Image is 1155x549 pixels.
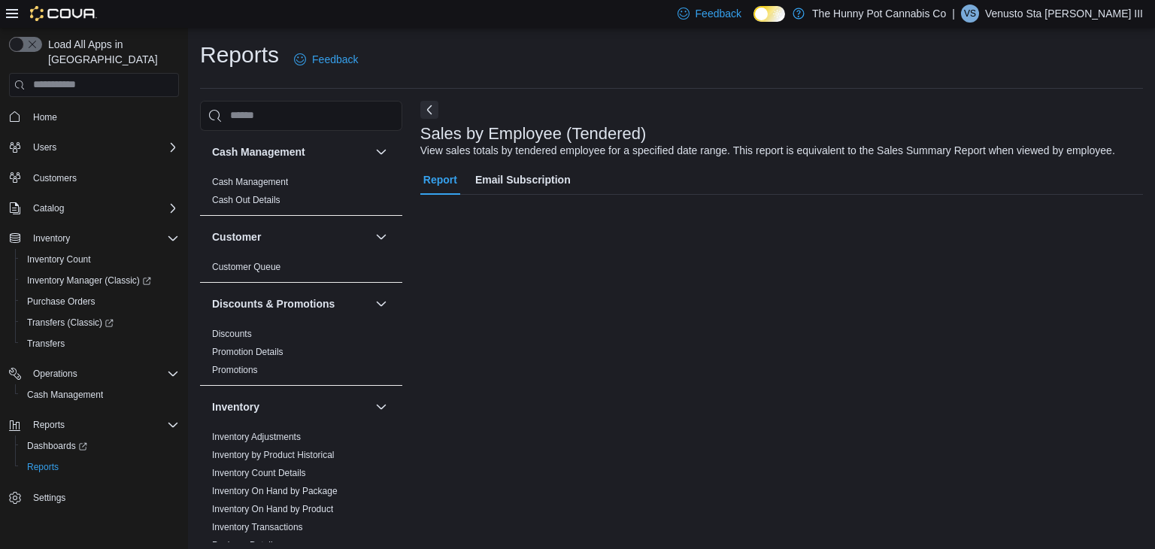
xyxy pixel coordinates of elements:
a: Cash Management [212,177,288,187]
button: Home [3,106,185,128]
span: Users [33,141,56,153]
a: Inventory On Hand by Product [212,504,333,514]
span: Dashboards [27,440,87,452]
span: Transfers [27,338,65,350]
input: Dark Mode [753,6,785,22]
span: Dark Mode [753,22,754,23]
span: Cash Management [27,389,103,401]
button: Inventory [372,398,390,416]
a: Inventory Manager (Classic) [15,270,185,291]
span: Inventory Count Details [212,467,306,479]
button: Next [420,101,438,119]
a: Inventory On Hand by Package [212,486,338,496]
button: Users [27,138,62,156]
button: Cash Management [15,384,185,405]
div: Venusto Sta Maria III [961,5,979,23]
button: Reports [3,414,185,435]
span: Settings [33,492,65,504]
span: Inventory Manager (Classic) [21,271,179,290]
p: | [952,5,955,23]
a: Inventory Manager (Classic) [21,271,157,290]
button: Customer [212,229,369,244]
div: Discounts & Promotions [200,325,402,385]
a: Reports [21,458,65,476]
span: Purchase Orders [21,293,179,311]
a: Transfers [21,335,71,353]
button: Customers [3,167,185,189]
div: Customer [200,258,402,282]
a: Dashboards [15,435,185,456]
span: Settings [27,488,179,507]
a: Inventory by Product Historical [212,450,335,460]
span: Reports [21,458,179,476]
span: Inventory On Hand by Product [212,503,333,515]
span: Operations [27,365,179,383]
button: Catalog [3,198,185,219]
div: Cash Management [200,173,402,215]
a: Purchase Orders [21,293,102,311]
button: Inventory Count [15,249,185,270]
button: Reports [27,416,71,434]
button: Transfers [15,333,185,354]
button: Customer [372,228,390,246]
span: Catalog [33,202,64,214]
h3: Inventory [212,399,259,414]
button: Users [3,137,185,158]
h3: Customer [212,229,261,244]
span: Inventory by Product Historical [212,449,335,461]
a: Inventory Transactions [212,522,303,532]
button: Cash Management [372,143,390,161]
button: Operations [3,363,185,384]
a: Feedback [288,44,364,74]
h3: Discounts & Promotions [212,296,335,311]
span: Reports [27,461,59,473]
span: Operations [33,368,77,380]
button: Cash Management [212,144,369,159]
h1: Reports [200,40,279,70]
img: Cova [30,6,97,21]
span: Cash Management [21,386,179,404]
span: Home [33,111,57,123]
button: Catalog [27,199,70,217]
button: Reports [15,456,185,478]
a: Inventory Count [21,250,97,268]
span: Inventory [27,229,179,247]
a: Promotions [212,365,258,375]
button: Purchase Orders [15,291,185,312]
a: Customers [27,169,83,187]
span: Inventory [33,232,70,244]
span: Inventory Adjustments [212,431,301,443]
span: Promotions [212,364,258,376]
span: Feedback [696,6,741,21]
button: Operations [27,365,83,383]
button: Discounts & Promotions [372,295,390,313]
span: VS [964,5,976,23]
a: Transfers (Classic) [21,314,120,332]
nav: Complex example [9,100,179,548]
a: Inventory Adjustments [212,432,301,442]
button: Settings [3,487,185,508]
span: Reports [27,416,179,434]
a: Dashboards [21,437,93,455]
span: Customer Queue [212,261,280,273]
a: Cash Management [21,386,109,404]
span: Transfers (Classic) [21,314,179,332]
span: Cash Management [212,176,288,188]
span: Report [423,165,457,195]
span: Customers [27,168,179,187]
span: Discounts [212,328,252,340]
a: Transfers (Classic) [15,312,185,333]
button: Discounts & Promotions [212,296,369,311]
a: Promotion Details [212,347,283,357]
button: Inventory [3,228,185,249]
a: Cash Out Details [212,195,280,205]
div: View sales totals by tendered employee for a specified date range. This report is equivalent to t... [420,143,1115,159]
span: Inventory Manager (Classic) [27,274,151,287]
span: Catalog [27,199,179,217]
span: Inventory On Hand by Package [212,485,338,497]
span: Transfers [21,335,179,353]
span: Feedback [312,52,358,67]
a: Customer Queue [212,262,280,272]
p: The Hunny Pot Cannabis Co [812,5,946,23]
span: Inventory Count [27,253,91,265]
